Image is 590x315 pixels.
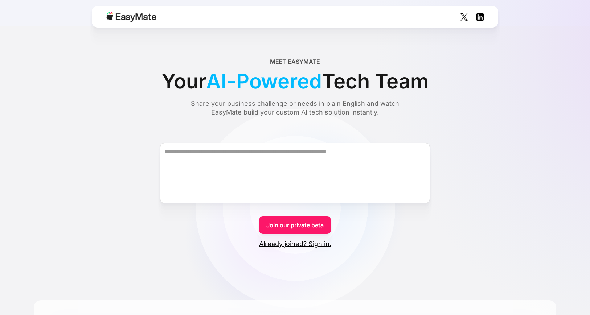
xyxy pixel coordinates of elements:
img: Social Icon [476,13,484,21]
form: Form [34,130,556,248]
img: Easymate logo [106,12,156,22]
div: Your [161,66,428,96]
div: Meet EasyMate [270,57,320,66]
span: Tech Team [322,66,429,96]
span: AI-Powered [206,66,321,96]
a: Already joined? Sign in. [259,240,331,248]
a: Join our private beta [259,216,331,234]
img: Social Icon [460,13,468,21]
div: Share your business challenge or needs in plain English and watch EasyMate build your custom AI t... [177,99,413,117]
